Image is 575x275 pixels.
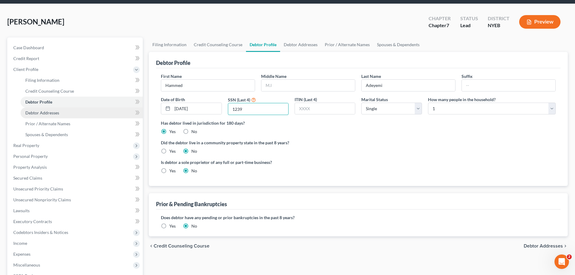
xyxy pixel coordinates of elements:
[8,216,143,227] a: Executory Contracts
[169,223,176,229] label: Yes
[13,197,71,202] span: Unsecured Nonpriority Claims
[21,86,143,97] a: Credit Counseling Course
[261,80,355,91] input: M.I
[190,37,246,52] a: Credit Counseling Course
[191,148,197,154] label: No
[191,129,197,135] label: No
[13,175,42,181] span: Secured Claims
[462,73,473,79] label: Suffix
[161,73,182,79] label: First Name
[13,251,30,257] span: Expenses
[161,120,556,126] label: Has debtor lived in jurisdiction for 180 days?
[8,162,143,173] a: Property Analysis
[161,80,255,91] input: --
[460,22,478,29] div: Lead
[429,22,451,29] div: Chapter
[21,75,143,86] a: Filing Information
[567,254,572,259] span: 2
[429,15,451,22] div: Chapter
[21,129,143,140] a: Spouses & Dependents
[8,194,143,205] a: Unsecured Nonpriority Claims
[563,244,568,248] i: chevron_right
[462,80,555,91] input: --
[361,73,381,79] label: Last Name
[524,244,563,248] span: Debtor Addresses
[21,97,143,107] a: Debtor Profile
[13,219,52,224] span: Executory Contracts
[191,168,197,174] label: No
[13,154,48,159] span: Personal Property
[169,148,176,154] label: Yes
[191,223,197,229] label: No
[25,132,68,137] span: Spouses & Dependents
[25,121,70,126] span: Prior / Alternate Names
[13,186,63,191] span: Unsecured Priority Claims
[149,37,190,52] a: Filing Information
[13,56,39,61] span: Credit Report
[172,103,221,114] input: MM/DD/YYYY
[13,262,40,267] span: Miscellaneous
[25,110,59,115] span: Debtor Addresses
[373,37,423,52] a: Spouses & Dependents
[488,15,510,22] div: District
[13,208,30,213] span: Lawsuits
[8,173,143,184] a: Secured Claims
[149,244,209,248] button: chevron_left Credit Counseling Course
[519,15,561,29] button: Preview
[8,53,143,64] a: Credit Report
[13,45,44,50] span: Case Dashboard
[154,244,209,248] span: Credit Counseling Course
[295,96,317,103] label: ITIN (Last 4)
[488,22,510,29] div: NYEB
[280,37,321,52] a: Debtor Addresses
[228,103,288,115] input: XXXX
[228,97,250,103] label: SSN (Last 4)
[25,99,52,104] span: Debtor Profile
[13,241,27,246] span: Income
[25,78,59,83] span: Filing Information
[149,244,154,248] i: chevron_left
[361,96,388,103] label: Marital Status
[7,17,64,26] span: [PERSON_NAME]
[161,214,556,221] label: Does debtor have any pending or prior bankruptcies in the past 8 years?
[8,184,143,194] a: Unsecured Priority Claims
[554,254,569,269] iframe: Intercom live chat
[295,103,355,114] input: XXXX
[156,200,227,208] div: Prior & Pending Bankruptcies
[169,168,176,174] label: Yes
[8,205,143,216] a: Lawsuits
[25,88,74,94] span: Credit Counseling Course
[8,42,143,53] a: Case Dashboard
[161,96,185,103] label: Date of Birth
[446,22,449,28] span: 7
[156,59,190,66] div: Debtor Profile
[13,143,39,148] span: Real Property
[21,107,143,118] a: Debtor Addresses
[246,37,280,52] a: Debtor Profile
[13,230,68,235] span: Codebtors Insiders & Notices
[428,96,496,103] label: How many people in the household?
[460,15,478,22] div: Status
[21,118,143,129] a: Prior / Alternate Names
[169,129,176,135] label: Yes
[13,165,47,170] span: Property Analysis
[362,80,455,91] input: --
[261,73,286,79] label: Middle Name
[161,139,556,146] label: Did the debtor live in a community property state in the past 8 years?
[161,159,355,165] label: Is debtor a sole proprietor of any full or part-time business?
[13,67,38,72] span: Client Profile
[524,244,568,248] button: Debtor Addresses chevron_right
[321,37,373,52] a: Prior / Alternate Names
